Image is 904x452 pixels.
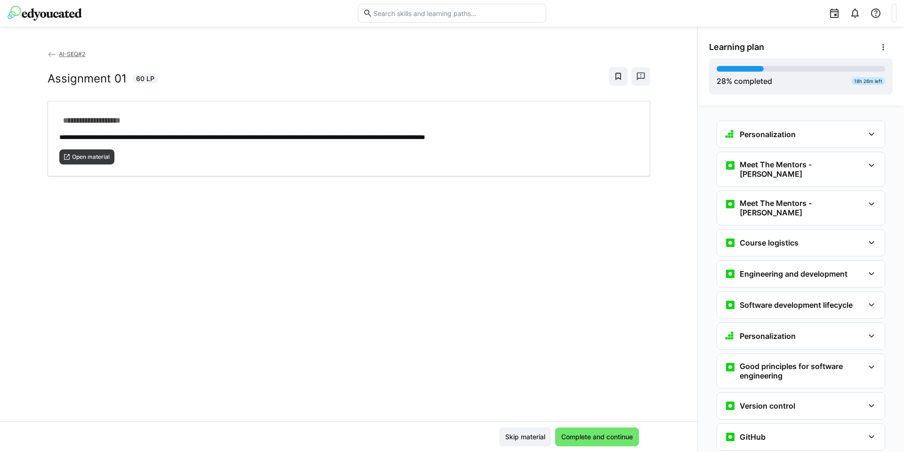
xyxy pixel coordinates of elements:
span: AI-SEQ#2 [59,50,85,58]
button: Complete and continue [555,427,639,446]
h3: GitHub [740,432,766,442]
h2: Assignment 01 [48,72,127,86]
a: AI-SEQ#2 [48,50,86,58]
div: % completed [717,75,772,87]
h3: Meet The Mentors - [PERSON_NAME] [740,198,864,217]
h3: Version control [740,401,795,411]
span: Open material [71,153,111,161]
div: 18h 26m left [851,77,885,85]
span: 60 LP [136,74,154,83]
h3: Engineering and development [740,269,847,279]
span: Learning plan [709,42,764,52]
input: Search skills and learning paths… [372,9,541,17]
h3: Course logistics [740,238,799,247]
span: Skip material [504,432,547,442]
h3: Good principles for software engineering [740,362,864,380]
h3: Software development lifecycle [740,300,853,310]
button: Open material [59,149,115,164]
span: 28 [717,76,726,86]
span: Complete and continue [560,432,634,442]
h3: Personalization [740,331,796,341]
h3: Personalization [740,130,796,139]
button: Skip material [499,427,551,446]
h3: Meet The Mentors - [PERSON_NAME] [740,160,864,179]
